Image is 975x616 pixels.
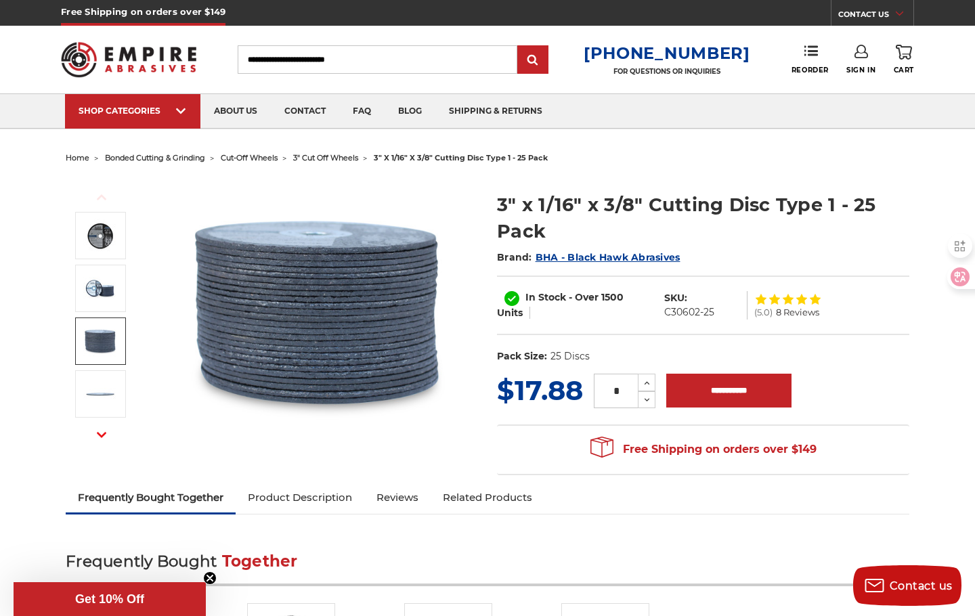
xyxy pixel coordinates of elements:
a: contact [271,94,339,129]
a: shipping & returns [435,94,556,129]
span: Sign In [846,66,875,74]
button: Next [85,420,118,449]
a: CONTACT US [838,7,913,26]
dt: SKU: [664,291,687,305]
a: 3" cut off wheels [293,153,358,162]
span: 1500 [601,291,624,303]
img: 3" x 1/16" x 3/8" Cutting Disc [83,219,117,252]
a: [PHONE_NUMBER] [584,43,750,63]
a: Cart [894,45,914,74]
span: Brand: [497,251,532,263]
span: 8 Reviews [776,308,819,317]
span: (5.0) [754,308,773,317]
button: Close teaser [203,571,217,585]
span: Free Shipping on orders over $149 [590,436,817,463]
a: blog [385,94,435,129]
span: - Over [569,291,599,303]
img: 3" x 1/16" x 3/8" Cutting Disc [182,177,453,448]
img: 3" x 3/8" Metal Cut off Wheels [83,324,117,358]
p: FOR QUESTIONS OR INQUIRIES [584,67,750,76]
span: Contact us [890,579,953,592]
span: In Stock [525,291,566,303]
span: Cart [894,66,914,74]
div: Get 10% OffClose teaser [14,582,206,616]
h1: 3" x 1/16" x 3/8" Cutting Disc Type 1 - 25 Pack [497,192,909,244]
a: cut-off wheels [221,153,278,162]
img: Empire Abrasives [61,33,196,86]
input: Submit [519,47,546,74]
a: Product Description [236,483,364,512]
a: Related Products [431,483,544,512]
span: Reorder [792,66,829,74]
dt: Pack Size: [497,349,547,364]
a: Frequently Bought Together [66,483,236,512]
dd: 25 Discs [550,349,590,364]
a: Reorder [792,45,829,74]
span: Frequently Bought [66,552,217,571]
img: 3" x .0625" x 3/8" Cut off Disc [83,271,117,305]
a: about us [200,94,271,129]
span: Units [497,307,523,319]
img: 3" wiz wheels for cutting metal [83,377,117,411]
a: bonded cutting & grinding [105,153,205,162]
span: Together [222,552,298,571]
a: Reviews [364,483,431,512]
a: home [66,153,89,162]
span: $17.88 [497,374,583,407]
span: Get 10% Off [75,592,144,606]
span: 3" x 1/16" x 3/8" cutting disc type 1 - 25 pack [374,153,548,162]
dd: C30602-25 [664,305,714,320]
button: Contact us [853,565,961,606]
a: BHA - Black Hawk Abrasives [536,251,680,263]
button: Previous [85,183,118,212]
div: SHOP CATEGORIES [79,106,187,116]
a: faq [339,94,385,129]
